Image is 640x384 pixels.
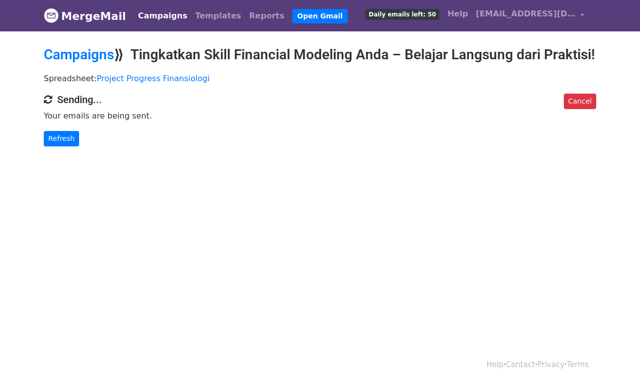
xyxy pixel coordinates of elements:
a: Privacy [537,360,564,369]
a: Refresh [44,131,79,146]
a: Campaigns [134,6,191,26]
a: Campaigns [44,46,114,63]
a: Help [443,4,472,24]
a: Contact [506,360,535,369]
h2: ⟫ Tingkatkan Skill Financial Modeling Anda – Belajar Langsung dari Praktisi! [44,46,596,63]
a: MergeMail [44,5,126,26]
a: [EMAIL_ADDRESS][DOMAIN_NAME] [472,4,588,27]
a: Project Progress Finansiologi [97,74,210,83]
img: MergeMail logo [44,8,59,23]
a: Daily emails left: 50 [361,4,443,24]
a: Open Gmail [292,9,347,23]
a: Cancel [564,94,596,109]
a: Reports [245,6,289,26]
span: [EMAIL_ADDRESS][DOMAIN_NAME] [476,8,575,20]
a: Templates [191,6,245,26]
p: Your emails are being sent. [44,111,596,121]
h4: Sending... [44,94,596,106]
a: Terms [567,360,589,369]
a: Help [487,360,504,369]
p: Spreadsheet: [44,73,596,84]
span: Daily emails left: 50 [365,9,439,20]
